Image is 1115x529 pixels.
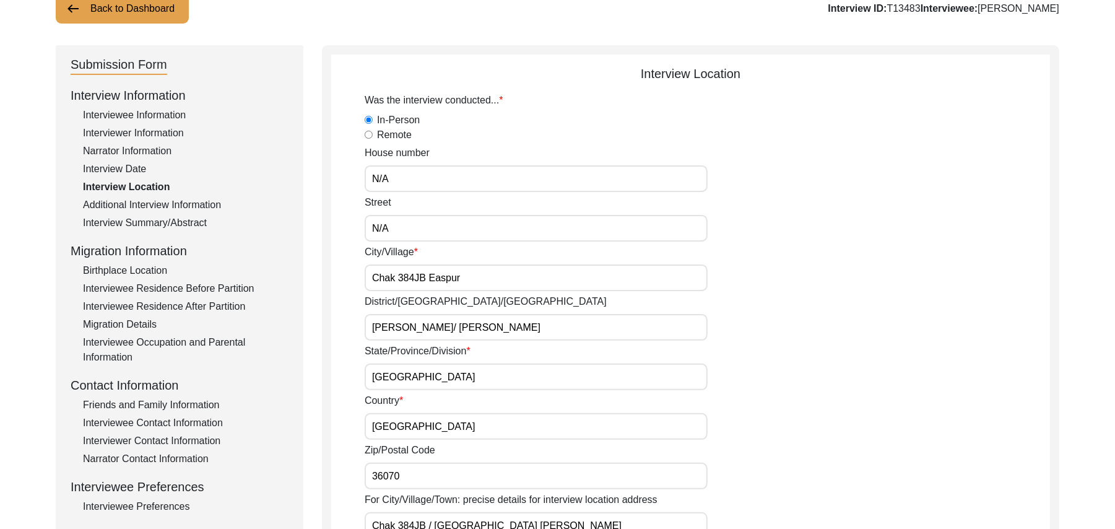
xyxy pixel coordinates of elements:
label: District/[GEOGRAPHIC_DATA]/[GEOGRAPHIC_DATA] [365,294,607,309]
label: House number [365,146,430,160]
div: Interviewee Information [83,108,289,123]
div: Interviewer Contact Information [83,434,289,448]
div: Interviewee Occupation and Parental Information [83,335,289,365]
div: Interview Date Information [953,32,1098,46]
div: Interviewer Information [83,126,289,141]
label: In-Person [377,113,420,128]
div: Interview Summary/Abstract [83,216,289,230]
label: State/Province/Division [365,344,471,359]
div: Migration Information [71,242,289,260]
div: Interview Information [71,86,289,105]
b: Interview ID: [828,3,887,14]
div: Migration Details [83,317,289,332]
div: Submission Form [71,55,167,75]
label: Zip/Postal Code [365,443,435,458]
label: Street [365,195,391,210]
label: For City/Village/Town: precise details for interview location address [365,492,657,507]
div: Interview Location [331,64,1050,83]
div: Interview Date [83,162,289,177]
div: Birthplace Location [83,263,289,278]
label: Country [365,393,403,408]
div: Narrator Information [83,144,289,159]
div: Interviewee Contact Information [83,416,289,431]
div: Additional Interview Information [83,198,289,212]
div: T13483 [PERSON_NAME] [828,1,1059,16]
div: Interviewee Residence Before Partition [83,281,289,296]
b: Interviewee: [921,3,978,14]
div: Interviewee Preferences [71,478,289,496]
div: Data saved successfully [953,17,1098,32]
label: Remote [377,128,412,142]
div: Contact Information [71,376,289,395]
div: Interviewee Residence After Partition [83,299,289,314]
img: arrow-left.png [66,1,80,16]
div: Interviewee Preferences [83,499,289,514]
div: Interview Location [83,180,289,195]
label: Was the interview conducted... [365,93,503,108]
label: City/Village [365,245,418,260]
div: Narrator Contact Information [83,452,289,466]
div: Friends and Family Information [83,398,289,413]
